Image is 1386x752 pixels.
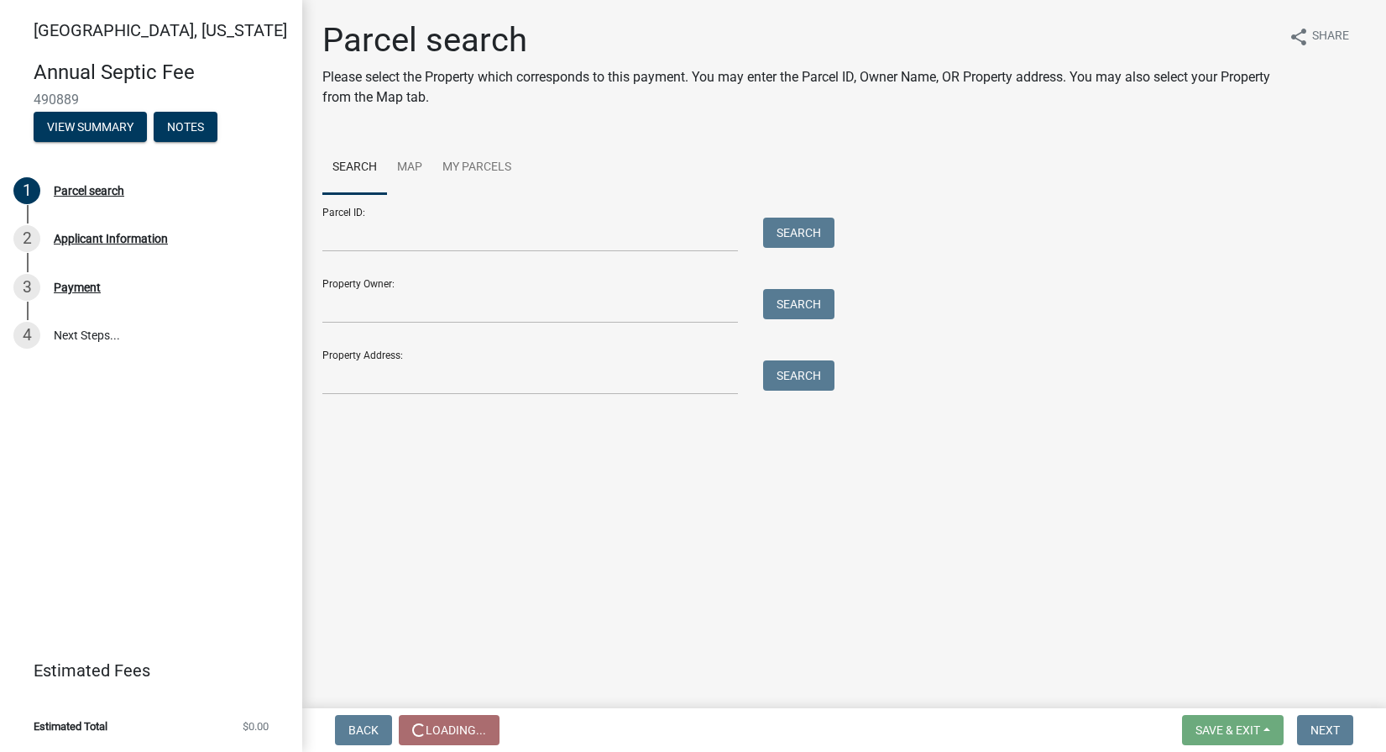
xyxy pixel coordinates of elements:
[1289,27,1309,47] i: share
[54,185,124,197] div: Parcel search
[13,322,40,349] div: 4
[1182,715,1284,745] button: Save & Exit
[34,60,289,85] h4: Annual Septic Fee
[1275,20,1362,53] button: shareShare
[13,654,275,687] a: Estimated Fees
[34,121,147,134] wm-modal-confirm: Summary
[1195,723,1260,737] span: Save & Exit
[322,141,387,195] a: Search
[432,141,521,195] a: My Parcels
[154,112,217,142] button: Notes
[34,20,287,40] span: [GEOGRAPHIC_DATA], [US_STATE]
[34,112,147,142] button: View Summary
[1297,715,1353,745] button: Next
[154,121,217,134] wm-modal-confirm: Notes
[387,141,432,195] a: Map
[348,723,379,737] span: Back
[763,289,834,319] button: Search
[34,92,269,108] span: 490889
[1310,723,1340,737] span: Next
[322,20,1275,60] h1: Parcel search
[763,360,834,391] button: Search
[322,67,1275,108] p: Please select the Property which corresponds to this payment. You may enter the Parcel ID, Owner ...
[54,281,101,293] div: Payment
[34,721,107,732] span: Estimated Total
[13,177,40,204] div: 1
[426,723,486,737] span: Loading...
[1312,27,1349,47] span: Share
[243,721,269,732] span: $0.00
[13,225,40,252] div: 2
[13,274,40,301] div: 3
[399,715,499,745] button: Loading...
[54,233,168,245] div: Applicant Information
[763,218,834,248] button: Search
[335,715,392,745] button: Back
